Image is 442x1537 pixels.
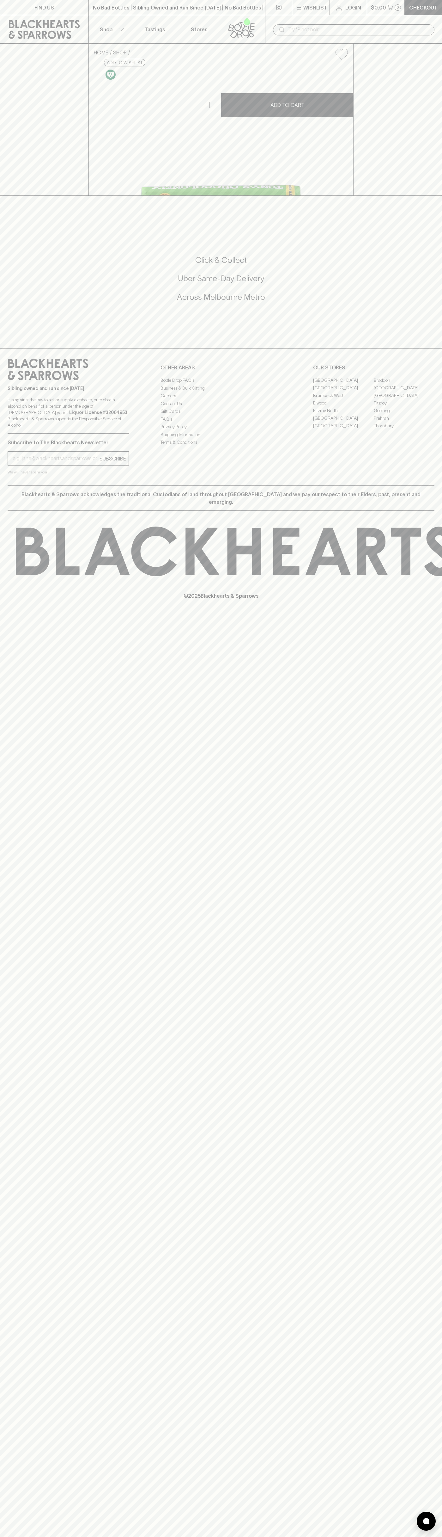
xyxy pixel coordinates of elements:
a: FAQ's [160,415,282,423]
a: [GEOGRAPHIC_DATA] [374,384,434,392]
p: OTHER AREAS [160,364,282,371]
a: Made without the use of any animal products. [104,68,117,81]
input: e.g. jane@blackheartsandsparrows.com.au [13,454,97,464]
a: [GEOGRAPHIC_DATA] [374,392,434,399]
a: Fitzroy [374,399,434,407]
a: Elwood [313,399,374,407]
p: Login [345,4,361,11]
a: [GEOGRAPHIC_DATA] [313,422,374,429]
h5: Click & Collect [8,255,434,265]
a: [GEOGRAPHIC_DATA] [313,384,374,392]
a: Terms & Conditions [160,439,282,446]
a: Geelong [374,407,434,414]
p: We will never spam you [8,469,129,475]
a: Braddon [374,376,434,384]
h5: Across Melbourne Metro [8,292,434,302]
a: Privacy Policy [160,423,282,431]
a: Careers [160,392,282,400]
button: Add to wishlist [333,46,350,62]
a: Stores [177,15,221,43]
a: [GEOGRAPHIC_DATA] [313,376,374,384]
a: Thornbury [374,422,434,429]
button: ADD TO CART [221,93,353,117]
h5: Uber Same-Day Delivery [8,273,434,284]
p: Stores [191,26,207,33]
a: Tastings [133,15,177,43]
a: Business & Bulk Gifting [160,384,282,392]
p: It is against the law to sell or supply alcohol to, or to obtain alcohol on behalf of a person un... [8,397,129,428]
a: Contact Us [160,400,282,407]
img: 25424.png [89,65,353,195]
a: Fitzroy North [313,407,374,414]
p: $0.00 [371,4,386,11]
input: Try "Pinot noir" [288,25,429,35]
a: Bottle Drop FAQ's [160,377,282,384]
p: Tastings [145,26,165,33]
p: Shop [100,26,112,33]
div: Call to action block [8,230,434,336]
button: SUBSCRIBE [97,452,129,465]
p: Wishlist [303,4,327,11]
strong: Liquor License #32064953 [69,410,127,415]
img: bubble-icon [423,1518,429,1524]
p: OUR STORES [313,364,434,371]
a: Prahran [374,414,434,422]
p: Subscribe to The Blackhearts Newsletter [8,439,129,446]
a: HOME [94,50,108,55]
button: Add to wishlist [104,59,145,66]
a: Gift Cards [160,408,282,415]
a: Shipping Information [160,431,282,438]
button: Shop [89,15,133,43]
a: SHOP [113,50,127,55]
p: SUBSCRIBE [100,455,126,462]
p: FIND US [34,4,54,11]
p: Sibling owned and run since [DATE] [8,385,129,392]
a: Brunswick West [313,392,374,399]
p: Checkout [409,4,438,11]
a: [GEOGRAPHIC_DATA] [313,414,374,422]
p: 0 [397,6,399,9]
p: Blackhearts & Sparrows acknowledges the traditional Custodians of land throughout [GEOGRAPHIC_DAT... [12,491,430,506]
img: Vegan [106,70,116,80]
p: ADD TO CART [270,101,304,109]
